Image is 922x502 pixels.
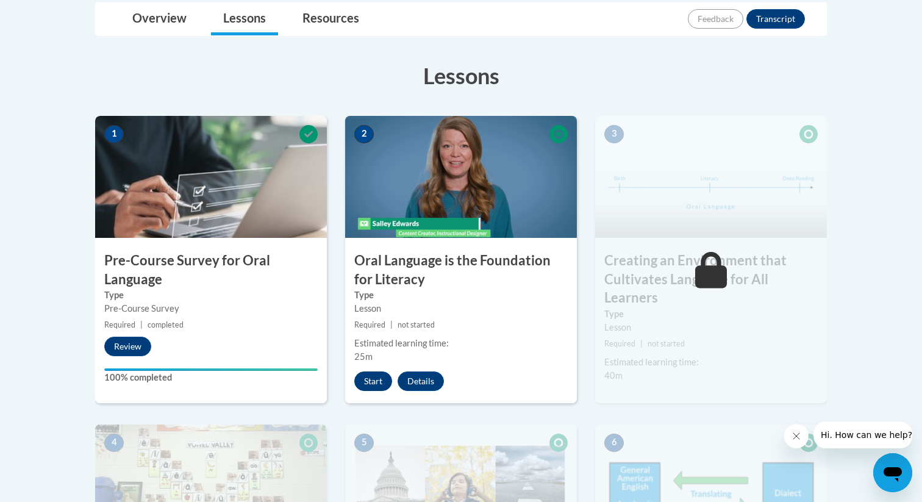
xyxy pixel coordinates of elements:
[148,320,184,329] span: completed
[746,9,805,29] button: Transcript
[104,371,318,384] label: 100% completed
[104,289,318,302] label: Type
[95,60,827,91] h3: Lessons
[640,339,643,348] span: |
[784,424,809,448] iframe: Close message
[104,302,318,315] div: Pre-Course Survey
[604,125,624,143] span: 3
[604,321,818,334] div: Lesson
[648,339,685,348] span: not started
[398,371,444,391] button: Details
[104,320,135,329] span: Required
[211,3,278,35] a: Lessons
[354,351,373,362] span: 25m
[345,116,577,238] img: Course Image
[354,302,568,315] div: Lesson
[604,434,624,452] span: 6
[95,116,327,238] img: Course Image
[398,320,435,329] span: not started
[604,307,818,321] label: Type
[104,125,124,143] span: 1
[873,453,912,492] iframe: Button to launch messaging window
[354,371,392,391] button: Start
[104,337,151,356] button: Review
[354,320,385,329] span: Required
[120,3,199,35] a: Overview
[354,125,374,143] span: 2
[104,368,318,371] div: Your progress
[354,337,568,350] div: Estimated learning time:
[290,3,371,35] a: Resources
[345,251,577,289] h3: Oral Language is the Foundation for Literacy
[354,434,374,452] span: 5
[688,9,743,29] button: Feedback
[595,251,827,307] h3: Creating an Environment that Cultivates Language for All Learners
[604,339,635,348] span: Required
[95,251,327,289] h3: Pre-Course Survey for Oral Language
[595,116,827,238] img: Course Image
[604,370,623,381] span: 40m
[140,320,143,329] span: |
[390,320,393,329] span: |
[104,434,124,452] span: 4
[604,356,818,369] div: Estimated learning time:
[813,421,912,448] iframe: Message from company
[354,289,568,302] label: Type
